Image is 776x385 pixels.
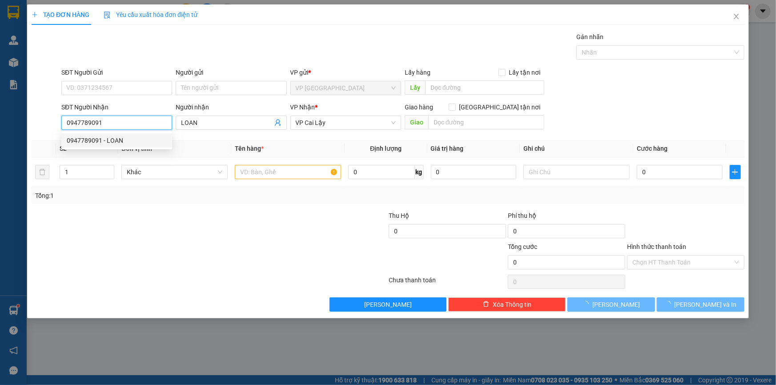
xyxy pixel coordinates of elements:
button: delete [35,165,49,179]
span: Tên hàng [235,145,264,152]
input: Ghi Chú [523,165,630,179]
span: delete [483,301,489,308]
div: Người nhận [176,102,286,112]
span: VP Cai Lậy [296,116,396,129]
span: Yêu cầu xuất hóa đơn điện tử [104,11,197,18]
span: Giao hàng [405,104,433,111]
span: Xóa Thông tin [493,300,531,309]
span: Cước hàng [637,145,667,152]
span: user-add [274,119,281,126]
span: SL [60,145,67,152]
img: icon [104,12,111,19]
span: [PERSON_NAME] [592,300,640,309]
input: 0 [431,165,517,179]
input: Dọc đường [425,80,544,95]
span: [PERSON_NAME] [364,300,412,309]
span: plus [32,12,38,18]
span: Định lượng [370,145,402,152]
span: Giá trị hàng [431,145,464,152]
input: VD: Bàn, Ghế [235,165,341,179]
span: Thu Hộ [389,212,409,219]
div: VP gửi [290,68,401,77]
div: Tổng: 1 [35,191,300,201]
span: kg [415,165,424,179]
span: Lấy tận nơi [506,68,544,77]
span: Giao [405,115,428,129]
span: close [733,13,740,20]
div: SĐT Người Gửi [61,68,172,77]
span: Lấy hàng [405,69,430,76]
label: Gán nhãn [576,33,603,40]
button: [PERSON_NAME] [330,297,447,312]
span: [PERSON_NAME] và In [675,300,737,309]
div: 0947789091 - LOAN [67,136,167,145]
span: Lấy [405,80,425,95]
span: Tổng cước [508,243,537,250]
span: VP Nhận [290,104,315,111]
button: [PERSON_NAME] và In [657,297,744,312]
span: VP Sài Gòn [296,81,396,95]
div: 0947789091 - LOAN [61,133,172,148]
span: TẠO ĐƠN HÀNG [32,11,89,18]
span: loading [583,301,592,307]
span: Khác [127,165,222,179]
button: plus [730,165,741,179]
input: Dọc đường [428,115,544,129]
div: Phí thu hộ [508,211,625,224]
button: [PERSON_NAME] [567,297,655,312]
div: SĐT Người Nhận [61,102,172,112]
div: Người gửi [176,68,286,77]
div: Chưa thanh toán [388,275,507,291]
span: [GEOGRAPHIC_DATA] tận nơi [456,102,544,112]
span: plus [730,168,740,176]
th: Ghi chú [520,140,633,157]
button: deleteXóa Thông tin [448,297,566,312]
label: Hình thức thanh toán [627,243,686,250]
span: loading [665,301,675,307]
button: Close [724,4,749,29]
